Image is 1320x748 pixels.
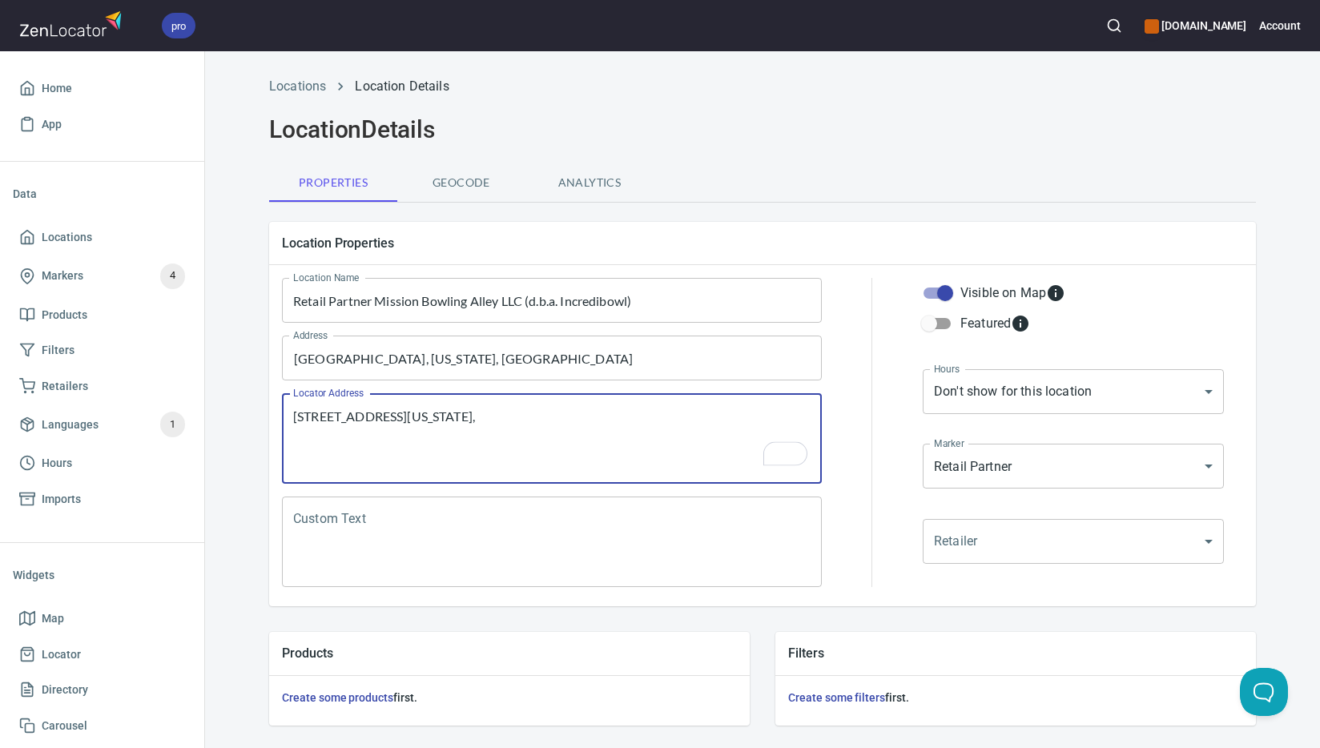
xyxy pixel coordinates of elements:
[42,680,88,700] span: Directory
[788,689,1243,706] h6: first.
[13,672,191,708] a: Directory
[42,115,62,135] span: App
[282,691,393,704] a: Create some products
[282,645,737,662] h5: Products
[42,340,74,360] span: Filters
[1259,8,1301,43] button: Account
[13,556,191,594] li: Widgets
[19,6,127,41] img: zenlocator
[282,689,737,706] h6: first.
[279,173,388,193] span: Properties
[960,284,1065,303] div: Visible on Map
[162,18,195,34] span: pro
[269,77,1256,96] nav: breadcrumb
[1145,17,1246,34] h6: [DOMAIN_NAME]
[960,314,1030,333] div: Featured
[160,267,185,285] span: 4
[535,173,644,193] span: Analytics
[282,235,1243,251] h5: Location Properties
[42,645,81,665] span: Locator
[1259,17,1301,34] h6: Account
[13,297,191,333] a: Products
[42,376,88,396] span: Retailers
[13,255,191,297] a: Markers4
[13,708,191,744] a: Carousel
[13,601,191,637] a: Map
[923,369,1224,414] div: Don't show for this location
[13,70,191,107] a: Home
[1240,668,1288,716] iframe: Help Scout Beacon - Open
[1145,8,1246,43] div: Manage your apps
[13,219,191,255] a: Locations
[1046,284,1065,303] svg: Whether the location is visible on the map.
[162,13,195,38] div: pro
[923,444,1224,489] div: Retail Partner
[1145,19,1159,34] button: color-CE600E
[42,305,87,325] span: Products
[13,175,191,213] li: Data
[42,266,83,286] span: Markers
[269,115,1256,144] h2: Location Details
[407,173,516,193] span: Geocode
[42,716,87,736] span: Carousel
[42,227,92,247] span: Locations
[1011,314,1030,333] svg: Featured locations are moved to the top of the search results list.
[42,78,72,99] span: Home
[355,78,449,94] a: Location Details
[13,404,191,445] a: Languages1
[42,453,72,473] span: Hours
[13,368,191,404] a: Retailers
[13,332,191,368] a: Filters
[788,645,1243,662] h5: Filters
[13,445,191,481] a: Hours
[13,481,191,517] a: Imports
[923,519,1224,564] div: ​
[42,489,81,509] span: Imports
[269,78,326,94] a: Locations
[788,691,885,704] a: Create some filters
[293,408,811,469] textarea: To enrich screen reader interactions, please activate Accessibility in Grammarly extension settings
[42,609,64,629] span: Map
[42,415,99,435] span: Languages
[13,637,191,673] a: Locator
[160,416,185,434] span: 1
[13,107,191,143] a: App
[1097,8,1132,43] button: Search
